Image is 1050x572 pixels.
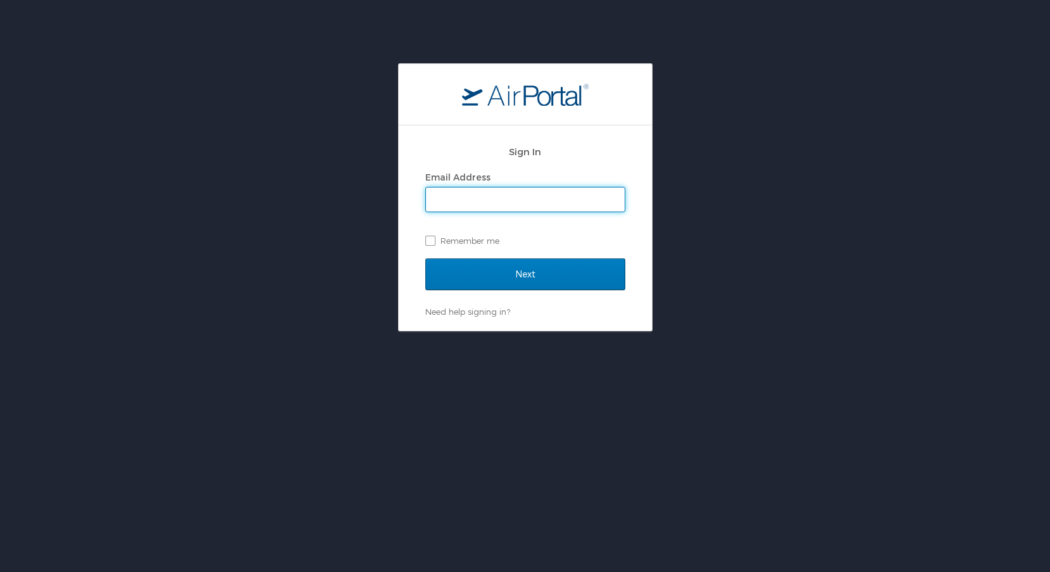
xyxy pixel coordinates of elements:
label: Email Address [425,172,491,182]
img: logo [462,83,589,106]
a: Need help signing in? [425,307,510,317]
label: Remember me [425,231,625,250]
input: Next [425,258,625,290]
h2: Sign In [425,144,625,159]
